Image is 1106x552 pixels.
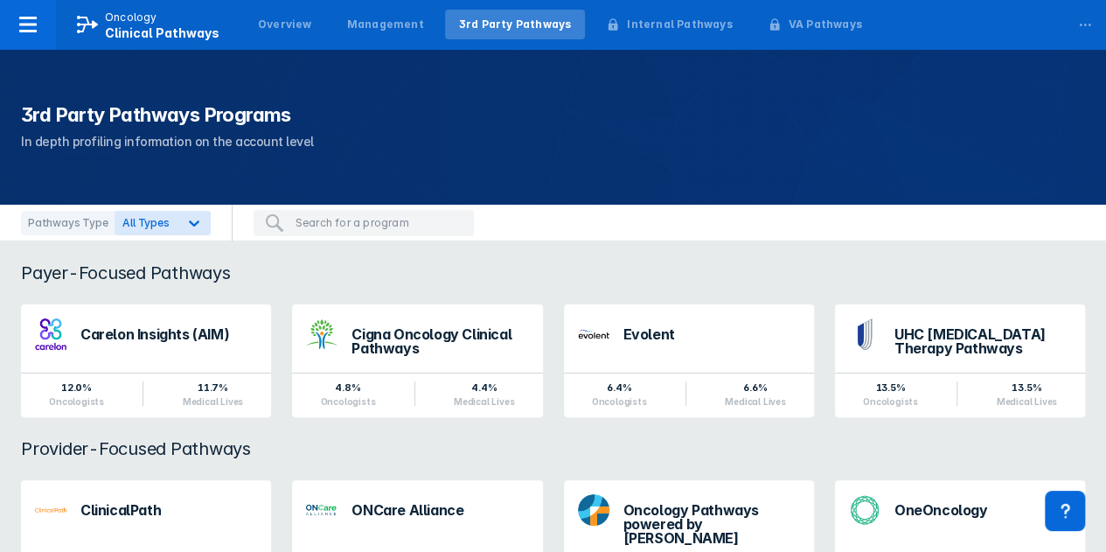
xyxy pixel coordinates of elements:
[21,211,115,235] div: Pathways Type
[996,381,1056,395] div: 13.5%
[105,25,219,40] span: Clinical Pathways
[21,131,1085,152] p: In depth profiling information on the account level
[789,17,862,32] div: VA Pathways
[35,494,66,526] img: via-oncology.png
[835,304,1085,417] a: UHC [MEDICAL_DATA] Therapy Pathways13.5%Oncologists13.5%Medical Lives
[183,396,243,407] div: Medical Lives
[849,494,880,526] img: oneoncology.png
[351,327,528,355] div: Cigna Oncology Clinical Pathways
[1068,3,1103,39] div: ...
[849,318,880,350] img: uhc-pathways.png
[627,17,732,32] div: Internal Pathways
[351,503,528,517] div: ONCare Alliance
[21,304,271,417] a: Carelon Insights (AIM)12.0%Oncologists11.7%Medical Lives
[996,396,1056,407] div: Medical Lives
[578,494,609,526] img: dfci-pathways.png
[292,304,542,417] a: Cigna Oncology Clinical Pathways4.8%Oncologists4.4%Medical Lives
[725,396,785,407] div: Medical Lives
[894,327,1071,355] div: UHC [MEDICAL_DATA] Therapy Pathways
[894,503,1071,517] div: OneOncology
[578,318,609,350] img: new-century-health.png
[35,318,66,350] img: carelon-insights.png
[592,396,647,407] div: Oncologists
[21,101,1085,128] h1: 3rd Party Pathways Programs
[80,503,257,517] div: ClinicalPath
[725,381,785,395] div: 6.6%
[183,381,243,395] div: 11.7%
[347,17,424,32] div: Management
[592,381,647,395] div: 6.4%
[863,396,918,407] div: Oncologists
[258,17,312,32] div: Overview
[122,216,169,229] span: All Types
[296,215,463,231] input: Search for a program
[459,17,572,32] div: 3rd Party Pathways
[80,327,257,341] div: Carelon Insights (AIM)
[244,10,326,39] a: Overview
[623,503,800,545] div: Oncology Pathways powered by [PERSON_NAME]
[49,381,104,395] div: 12.0%
[306,318,337,350] img: cigna-oncology-clinical-pathways.png
[445,10,586,39] a: 3rd Party Pathways
[49,396,104,407] div: Oncologists
[105,10,157,25] p: Oncology
[333,10,438,39] a: Management
[454,396,514,407] div: Medical Lives
[320,396,375,407] div: Oncologists
[454,381,514,395] div: 4.4%
[320,381,375,395] div: 4.8%
[306,494,337,526] img: oncare-alliance.png
[623,327,800,341] div: Evolent
[564,304,814,417] a: Evolent6.4%Oncologists6.6%Medical Lives
[863,381,918,395] div: 13.5%
[1045,491,1085,531] div: Contact Support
